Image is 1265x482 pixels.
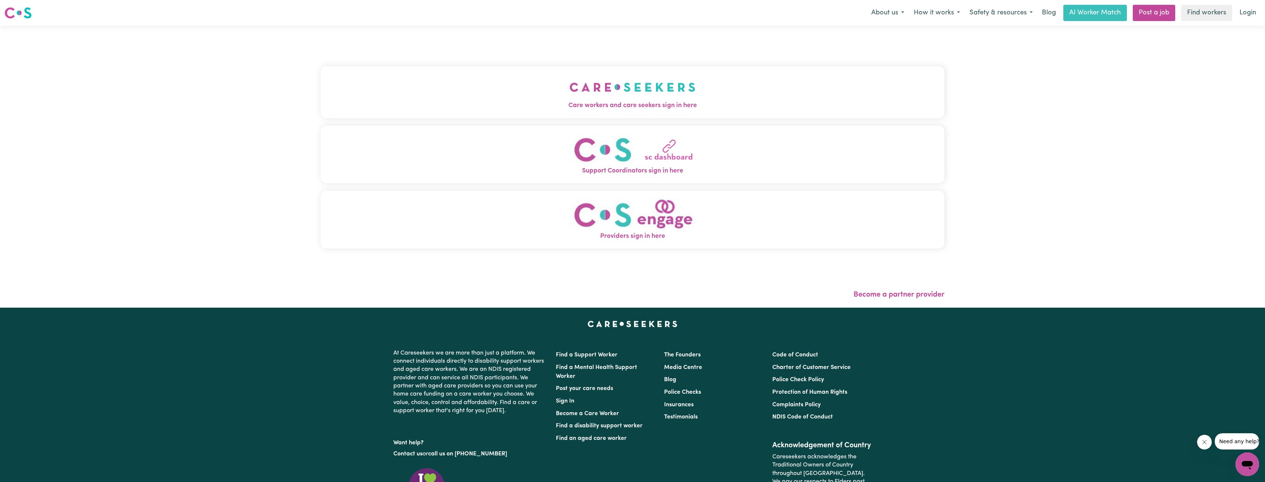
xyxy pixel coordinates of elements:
[4,5,45,11] span: Need any help?
[664,389,701,395] a: Police Checks
[965,5,1037,21] button: Safety & resources
[321,126,944,184] button: Support Coordinators sign in here
[1235,452,1259,476] iframe: Button to launch messaging window
[664,365,702,370] a: Media Centre
[556,435,627,441] a: Find an aged care worker
[556,386,613,392] a: Post your care needs
[772,441,872,450] h2: Acknowledgement of Country
[909,5,965,21] button: How it works
[393,436,547,447] p: Want help?
[556,352,618,358] a: Find a Support Worker
[772,377,824,383] a: Police Check Policy
[4,6,32,20] img: Careseekers logo
[321,191,944,249] button: Providers sign in here
[664,414,698,420] a: Testimonials
[556,398,574,404] a: Sign In
[393,447,547,461] p: or
[556,365,637,379] a: Find a Mental Health Support Worker
[1235,5,1261,21] a: Login
[772,414,833,420] a: NDIS Code of Conduct
[1215,433,1259,449] iframe: Message from company
[772,352,818,358] a: Code of Conduct
[4,4,32,21] a: Careseekers logo
[556,411,619,417] a: Become a Care Worker
[1197,435,1212,449] iframe: Close message
[588,321,677,327] a: Careseekers home page
[1063,5,1127,21] a: AI Worker Match
[1181,5,1232,21] a: Find workers
[1037,5,1060,21] a: Blog
[772,402,821,408] a: Complaints Policy
[393,451,423,457] a: Contact us
[321,66,944,118] button: Care workers and care seekers sign in here
[321,232,944,241] span: Providers sign in here
[393,346,547,418] p: At Careseekers we are more than just a platform. We connect individuals directly to disability su...
[321,166,944,176] span: Support Coordinators sign in here
[556,423,643,429] a: Find a disability support worker
[772,389,847,395] a: Protection of Human Rights
[664,377,676,383] a: Blog
[664,402,694,408] a: Insurances
[866,5,909,21] button: About us
[321,101,944,110] span: Care workers and care seekers sign in here
[1133,5,1175,21] a: Post a job
[854,291,944,298] a: Become a partner provider
[664,352,701,358] a: The Founders
[428,451,507,457] a: call us on [PHONE_NUMBER]
[772,365,851,370] a: Charter of Customer Service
